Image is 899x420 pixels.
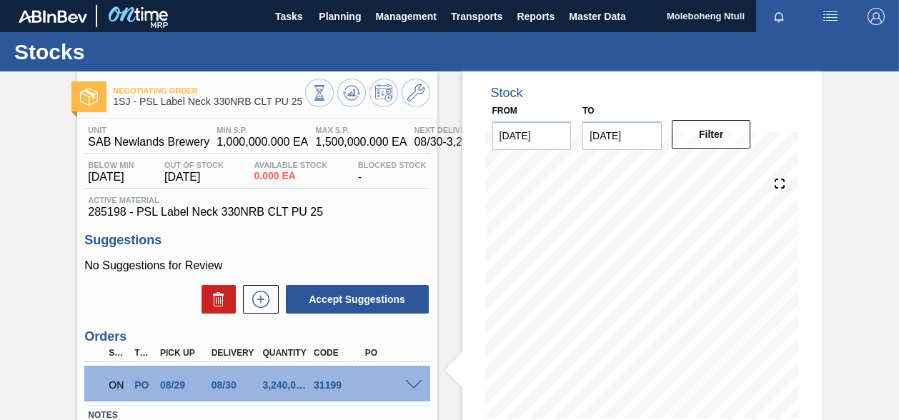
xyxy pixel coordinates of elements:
div: Delivery [208,348,263,358]
span: [DATE] [88,171,134,184]
button: Update Chart [337,79,366,107]
p: ON [109,379,126,391]
span: 1,500,000.000 EA [315,136,407,149]
div: Code [310,348,365,358]
input: mm/dd/yyyy [492,121,572,150]
div: Stock [491,86,523,101]
span: Management [375,8,437,25]
img: Logout [868,8,885,25]
input: mm/dd/yyyy [582,121,662,150]
div: 08/29/2025 [157,379,212,391]
button: Stocks Overview [305,79,334,107]
span: Negotiating Order [113,86,304,95]
span: SAB Newlands Brewery [88,136,209,149]
div: Step [105,348,129,358]
div: 31199 [310,379,365,391]
span: Master Data [569,8,625,25]
div: Pick up [157,348,212,358]
span: 0.000 EA [254,171,328,181]
div: New suggestion [236,285,279,314]
button: Accept Suggestions [286,285,429,314]
div: PO [362,348,417,358]
button: Filter [672,120,751,149]
p: No Suggestions for Review [84,259,429,272]
span: Planning [319,8,361,25]
div: 08/30/2025 [208,379,263,391]
span: MAX S.P. [315,126,407,134]
div: Negotiating Order [105,369,129,401]
div: 3,240,000.000 [259,379,314,391]
div: - [354,161,430,184]
h3: Suggestions [84,233,429,248]
button: Notifications [756,6,802,26]
span: Active Material [88,196,426,204]
span: Tasks [273,8,304,25]
button: Schedule Inventory [369,79,398,107]
img: Ícone [80,88,98,106]
button: Go to Master Data / General [402,79,430,107]
span: Blocked Stock [358,161,427,169]
span: 08/30 - 3,240,000.000 EA [414,136,535,149]
span: Reports [517,8,555,25]
span: [DATE] [164,171,224,184]
img: userActions [822,8,839,25]
span: Available Stock [254,161,328,169]
span: 285198 - PSL Label Neck 330NRB CLT PU 25 [88,206,426,219]
div: Delete Suggestions [194,285,236,314]
div: Purchase order [131,379,155,391]
div: Quantity [259,348,314,358]
h1: Stocks [14,44,268,60]
span: Unit [88,126,209,134]
div: Accept Suggestions [279,284,430,315]
label: From [492,106,517,116]
span: 1,000,000.000 EA [217,136,308,149]
span: Out Of Stock [164,161,224,169]
div: Type [131,348,155,358]
h3: Orders [84,329,429,344]
label: to [582,106,594,116]
span: Transports [451,8,502,25]
span: Next Delivery [414,126,535,134]
span: MIN S.P. [217,126,308,134]
span: Below Min [88,161,134,169]
img: TNhmsLtSVTkK8tSr43FrP2fwEKptu5GPRR3wAAAABJRU5ErkJggg== [19,10,87,23]
span: 1SJ - PSL Label Neck 330NRB CLT PU 25 [113,96,304,107]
